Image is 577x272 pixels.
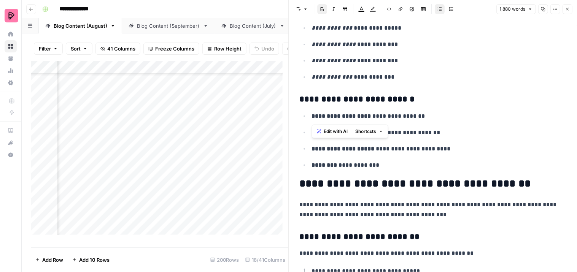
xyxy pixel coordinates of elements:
button: Edit with AI [314,127,351,136]
span: Filter [39,45,51,52]
a: Settings [5,77,17,89]
button: Add 10 Rows [68,254,114,266]
span: Edit with AI [324,128,348,135]
a: Your Data [5,52,17,65]
span: Add 10 Rows [79,256,110,264]
span: Shortcuts [355,128,377,135]
div: 200 Rows [207,254,242,266]
span: Undo [261,45,274,52]
a: Blog Content (September) [122,18,215,33]
img: Preply Logo [5,9,18,22]
button: Workspace: Preply [5,6,17,25]
a: Home [5,28,17,40]
button: 1,880 words [496,4,536,14]
div: 18/41 Columns [242,254,289,266]
div: Blog Content (July) [230,22,277,30]
span: 41 Columns [107,45,135,52]
a: Usage [5,65,17,77]
a: AirOps Academy [5,125,17,137]
button: Filter [34,43,63,55]
button: Sort [66,43,92,55]
div: What's new? [5,137,16,149]
button: Freeze Columns [143,43,199,55]
a: Blog Content (July) [215,18,291,33]
button: Row Height [202,43,246,55]
span: Row Height [214,45,242,52]
button: Help + Support [5,149,17,161]
span: Add Row [42,256,63,264]
button: What's new? [5,137,17,149]
a: Blog Content (August) [39,18,122,33]
button: Undo [250,43,279,55]
div: Blog Content (September) [137,22,200,30]
div: Blog Content (August) [54,22,107,30]
span: Sort [71,45,81,52]
span: 1,880 words [500,6,526,13]
button: Shortcuts [352,127,386,136]
button: Add Row [31,254,68,266]
button: 41 Columns [95,43,140,55]
a: Browse [5,40,17,52]
span: Freeze Columns [155,45,194,52]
